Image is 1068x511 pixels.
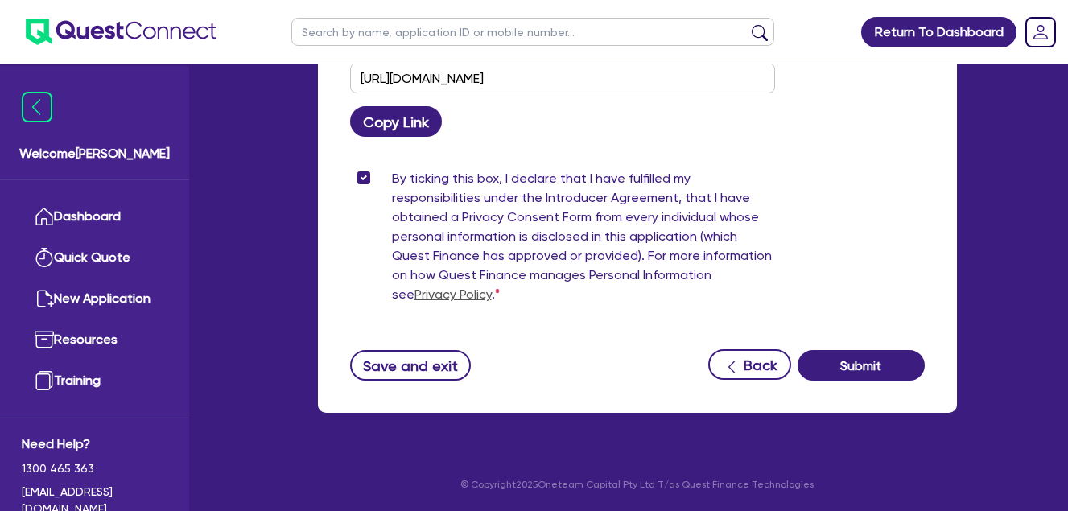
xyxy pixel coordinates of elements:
[1020,11,1062,53] a: Dropdown toggle
[861,17,1016,47] a: Return To Dashboard
[35,248,54,267] img: quick-quote
[35,289,54,308] img: new-application
[22,460,167,477] span: 1300 465 363
[22,361,167,402] a: Training
[22,92,52,122] img: icon-menu-close
[26,19,216,45] img: quest-connect-logo-blue
[350,106,443,137] button: Copy Link
[798,350,925,381] button: Submit
[22,319,167,361] a: Resources
[350,350,472,381] button: Save and exit
[35,371,54,390] img: training
[22,435,167,454] span: Need Help?
[22,278,167,319] a: New Application
[414,286,492,302] a: Privacy Policy
[291,18,774,46] input: Search by name, application ID or mobile number...
[22,196,167,237] a: Dashboard
[708,349,791,380] button: Back
[19,144,170,163] span: Welcome [PERSON_NAME]
[307,477,968,492] p: © Copyright 2025 Oneteam Capital Pty Ltd T/as Quest Finance Technologies
[35,330,54,349] img: resources
[22,237,167,278] a: Quick Quote
[392,169,775,311] label: By ticking this box, I declare that I have fulfilled my responsibilities under the Introducer Agr...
